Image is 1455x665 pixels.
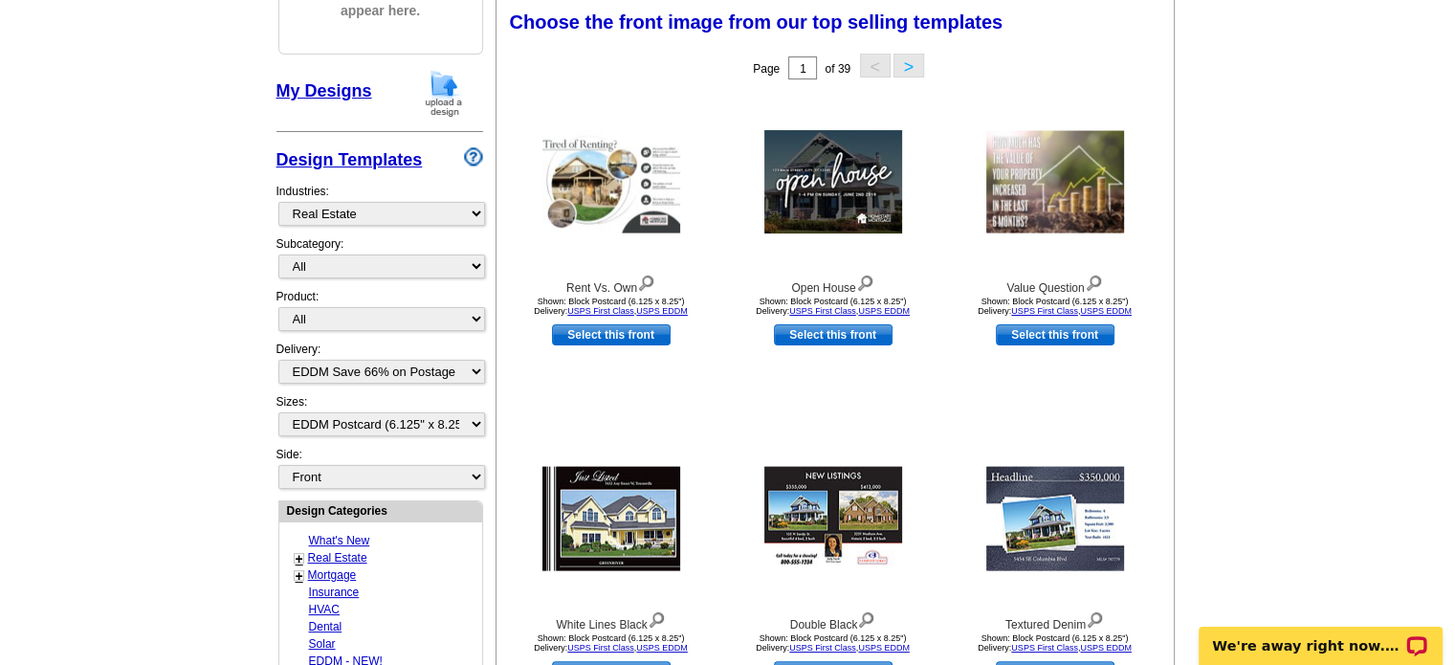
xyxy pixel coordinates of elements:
img: design-wizard-help-icon.png [464,147,483,166]
a: Real Estate [308,551,367,565]
a: use this design [774,324,893,345]
a: USPS EDDM [1080,306,1132,316]
img: view design details [857,608,875,629]
div: White Lines Black [506,608,716,633]
button: > [893,54,924,78]
a: USPS First Class [789,306,856,316]
span: of 39 [825,62,850,76]
a: What's New [309,534,370,547]
a: use this design [996,324,1114,345]
img: view design details [1085,271,1103,292]
a: My Designs [276,81,372,100]
div: Delivery: [276,341,483,393]
div: Shown: Block Postcard (6.125 x 8.25") Delivery: , [728,297,938,316]
a: USPS First Class [567,306,634,316]
img: view design details [648,608,666,629]
a: use this design [552,324,671,345]
a: Solar [309,637,336,651]
a: USPS EDDM [858,643,910,653]
img: Open House [764,130,902,233]
a: HVAC [309,603,340,616]
img: Double Black [764,467,902,571]
div: Textured Denim [950,608,1160,633]
div: Side: [276,446,483,491]
div: Sizes: [276,393,483,446]
div: Shown: Block Postcard (6.125 x 8.25") Delivery: , [728,633,938,653]
a: USPS First Class [1011,306,1078,316]
div: Shown: Block Postcard (6.125 x 8.25") Delivery: , [950,297,1160,316]
a: USPS EDDM [636,643,688,653]
a: USPS First Class [789,643,856,653]
a: USPS First Class [567,643,634,653]
a: USPS EDDM [858,306,910,316]
div: Shown: Block Postcard (6.125 x 8.25") Delivery: , [506,297,716,316]
div: Open House [728,271,938,297]
div: Double Black [728,608,938,633]
div: Subcategory: [276,235,483,288]
div: Industries: [276,173,483,235]
div: Shown: Block Postcard (6.125 x 8.25") Delivery: , [950,633,1160,653]
div: Shown: Block Postcard (6.125 x 8.25") Delivery: , [506,633,716,653]
a: USPS EDDM [636,306,688,316]
a: Design Templates [276,150,423,169]
a: USPS EDDM [1080,643,1132,653]
span: Choose the front image from our top selling templates [510,11,1003,33]
span: Page [753,62,780,76]
a: Insurance [309,586,360,599]
div: Design Categories [279,501,482,520]
button: < [860,54,891,78]
a: Mortgage [308,568,357,582]
img: White Lines Black [542,467,680,571]
div: Value Question [950,271,1160,297]
iframe: LiveChat chat widget [1186,605,1455,665]
img: Value Question [986,131,1124,233]
img: Rent Vs. Own [542,131,680,233]
img: view design details [856,271,874,292]
a: USPS First Class [1011,643,1078,653]
img: upload-design [419,69,469,118]
a: + [296,551,303,566]
div: Rent Vs. Own [506,271,716,297]
img: Textured Denim [986,467,1124,571]
div: Product: [276,288,483,341]
img: view design details [1086,608,1104,629]
a: + [296,568,303,584]
img: view design details [637,271,655,292]
a: Dental [309,620,342,633]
